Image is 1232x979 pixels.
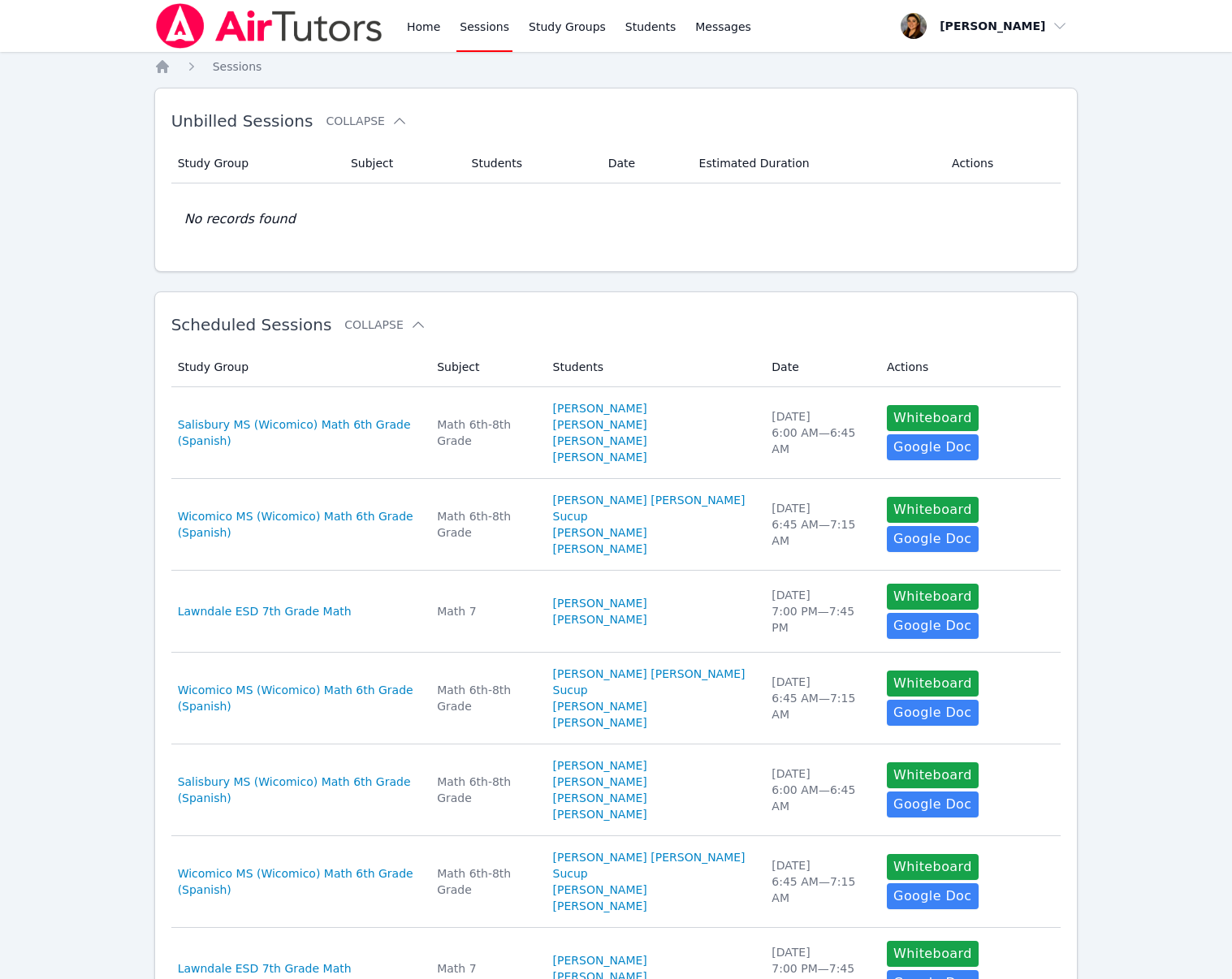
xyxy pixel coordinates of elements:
a: [PERSON_NAME] [553,611,647,628]
a: [PERSON_NAME] [553,524,647,541]
a: Google Doc [887,613,978,639]
th: Students [462,144,599,183]
a: [PERSON_NAME] [553,449,647,465]
a: [PERSON_NAME] [553,433,647,449]
a: [PERSON_NAME] [553,790,647,806]
span: Messages [695,19,751,35]
a: [PERSON_NAME] [553,898,647,914]
a: [PERSON_NAME] [553,882,647,898]
tr: Lawndale ESD 7th Grade MathMath 7[PERSON_NAME][PERSON_NAME][DATE]7:00 PM—7:45 PMWhiteboardGoogle Doc [171,571,1061,653]
div: [DATE] 6:00 AM — 6:45 AM [772,408,867,457]
div: [DATE] 6:45 AM — 7:15 AM [772,500,867,549]
a: Salisbury MS (Wicomico) Math 6th Grade (Spanish) [178,416,418,449]
th: Students [543,347,763,387]
a: Lawndale ESD 7th Grade Math [178,960,352,977]
div: Math 6th-8th Grade [437,865,533,898]
div: [DATE] 7:00 PM — 7:45 PM [772,587,867,636]
a: [PERSON_NAME] [PERSON_NAME] Sucup [553,849,753,882]
div: [DATE] 6:45 AM — 7:15 AM [772,857,867,906]
th: Date [599,144,689,183]
button: Whiteboard [887,584,979,610]
nav: Breadcrumb [154,58,1079,75]
span: Unbilled Sessions [171,111,313,131]
th: Estimated Duration [689,144,942,183]
a: Sessions [213,58,262,75]
div: [DATE] 6:45 AM — 7:15 AM [772,674,867,722]
th: Subject [427,347,543,387]
button: Whiteboard [887,854,979,880]
tr: Wicomico MS (Wicomico) Math 6th Grade (Spanish)Math 6th-8th Grade[PERSON_NAME] [PERSON_NAME] Sucu... [171,653,1061,744]
a: [PERSON_NAME] [553,714,647,731]
a: Google Doc [887,434,978,460]
td: No records found [171,183,1061,255]
a: Google Doc [887,700,978,726]
span: Scheduled Sessions [171,315,332,334]
a: [PERSON_NAME] [553,774,647,790]
tr: Wicomico MS (Wicomico) Math 6th Grade (Spanish)Math 6th-8th Grade[PERSON_NAME] [PERSON_NAME] Sucu... [171,479,1061,571]
a: [PERSON_NAME] [553,416,647,433]
button: Whiteboard [887,941,979,967]
tr: Salisbury MS (Wicomico) Math 6th Grade (Spanish)Math 6th-8th Grade[PERSON_NAME][PERSON_NAME][PERS... [171,744,1061,836]
th: Study Group [171,144,341,183]
button: Whiteboard [887,405,979,431]
a: Google Doc [887,791,978,817]
a: [PERSON_NAME] [553,595,647,611]
div: Math 6th-8th Grade [437,774,533,806]
th: Actions [877,347,1061,387]
button: Whiteboard [887,762,979,788]
a: Salisbury MS (Wicomico) Math 6th Grade (Spanish) [178,774,418,806]
div: Math 7 [437,603,533,619]
button: Collapse [344,317,426,333]
a: Google Doc [887,526,978,552]
th: Date [762,347,877,387]
a: [PERSON_NAME] [PERSON_NAME] Sucup [553,666,753,698]
a: [PERSON_NAME] [553,541,647,557]
a: Wicomico MS (Wicomico) Math 6th Grade (Spanish) [178,508,418,541]
th: Subject [341,144,462,183]
a: Google Doc [887,883,978,909]
button: Whiteboard [887,671,979,697]
a: [PERSON_NAME] [553,806,647,822]
button: Whiteboard [887,497,979,523]
tr: Wicomico MS (Wicomico) Math 6th Grade (Spanish)Math 6th-8th Grade[PERSON_NAME] [PERSON_NAME] Sucu... [171,836,1061,928]
th: Study Group [171,347,428,387]
div: Math 6th-8th Grade [437,416,533,449]
a: Wicomico MS (Wicomico) Math 6th Grade (Spanish) [178,865,418,898]
button: Collapse [326,113,407,129]
img: Air Tutors [154,3,384,49]
a: Lawndale ESD 7th Grade Math [178,603,352,619]
div: Math 6th-8th Grade [437,508,533,541]
a: [PERSON_NAME] [553,757,647,774]
a: [PERSON_NAME] [PERSON_NAME] Sucup [553,492,753,524]
a: [PERSON_NAME] [553,952,647,968]
tr: Salisbury MS (Wicomico) Math 6th Grade (Spanish)Math 6th-8th Grade[PERSON_NAME][PERSON_NAME][PERS... [171,387,1061,479]
a: [PERSON_NAME] [553,698,647,714]
div: Math 7 [437,960,533,977]
a: [PERSON_NAME] [553,400,647,416]
a: Wicomico MS (Wicomico) Math 6th Grade (Spanish) [178,682,418,714]
span: Sessions [213,60,262,73]
th: Actions [942,144,1061,183]
div: [DATE] 6:00 AM — 6:45 AM [772,766,867,814]
div: Math 6th-8th Grade [437,682,533,714]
